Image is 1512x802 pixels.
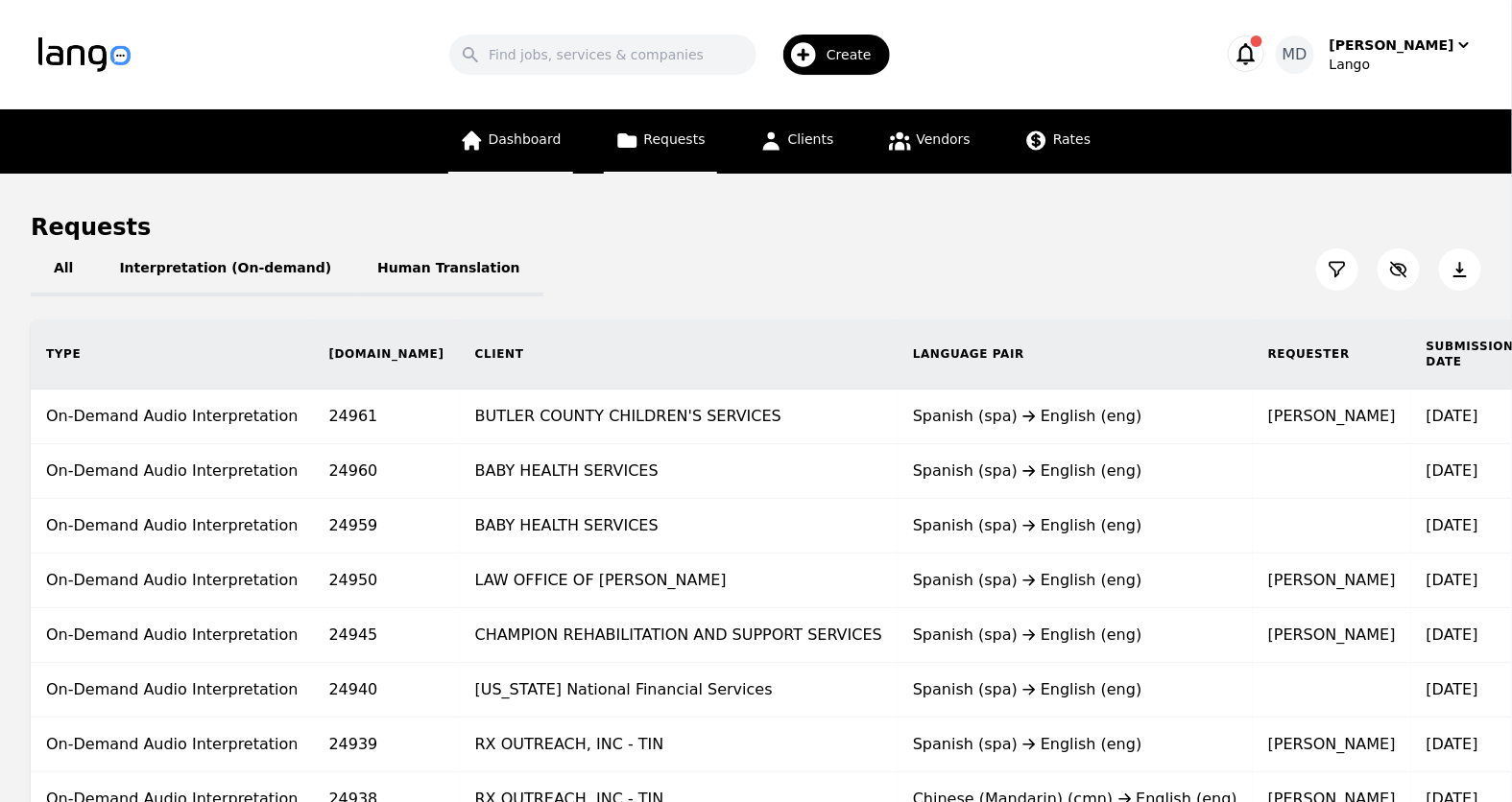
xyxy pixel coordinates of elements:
[314,444,460,499] td: 24960
[460,663,898,718] td: [US_STATE] National Financial Services
[913,460,1237,483] div: Spanish (spa) English (eng)
[31,389,314,444] td: On-Demand Audio Interpretation
[314,389,460,444] td: 24961
[460,608,898,663] td: CHAMPION REHABILITATION AND SUPPORT SERVICES
[917,131,971,147] span: Vendors
[913,678,1237,701] div: Spanish (spa) English (eng)
[314,319,460,389] th: [DOMAIN_NAME]
[460,499,898,554] td: BABY HEALTH SERVICES
[1316,248,1358,291] button: Filter
[913,405,1237,428] div: Spanish (spa) English (eng)
[1378,248,1420,291] button: Customize Column View
[314,608,460,663] td: 24945
[1427,461,1478,480] time: [DATE]
[1330,35,1454,55] div: [PERSON_NAME]
[489,131,562,147] span: Dashboard
[1253,319,1411,389] th: Requester
[31,718,314,772] td: On-Demand Audio Interpretation
[748,109,846,174] a: Clients
[31,212,151,243] h1: Requests
[31,444,314,499] td: On-Demand Audio Interpretation
[1283,43,1308,66] span: MD
[1013,109,1102,174] a: Rates
[448,109,573,174] a: Dashboard
[756,27,901,83] button: Create
[460,319,898,389] th: Client
[913,624,1237,647] div: Spanish (spa) English (eng)
[460,389,898,444] td: BUTLER COUNTY CHILDREN'S SERVICES
[1439,248,1481,291] button: Export Jobs
[1427,735,1478,753] time: [DATE]
[1253,554,1411,608] td: [PERSON_NAME]
[913,569,1237,592] div: Spanish (spa) English (eng)
[827,45,885,64] span: Create
[1427,516,1478,534] time: [DATE]
[1427,625,1478,644] time: [DATE]
[1427,407,1478,425] time: [DATE]
[1427,680,1478,698] time: [DATE]
[31,663,314,718] td: On-Demand Audio Interpretation
[1427,571,1478,589] time: [DATE]
[31,554,314,608] td: On-Demand Audio Interpretation
[31,499,314,554] td: On-Demand Audio Interpretation
[1276,35,1474,74] button: MD[PERSON_NAME]Lango
[449,35,756,75] input: Find jobs, services & companies
[460,718,898,772] td: RX OUTREACH, INC - TIN
[604,109,717,174] a: Requests
[38,37,131,72] img: Logo
[31,243,96,296] button: All
[1253,389,1411,444] td: [PERSON_NAME]
[96,243,354,296] button: Interpretation (On-demand)
[314,554,460,608] td: 24950
[31,319,314,389] th: Type
[314,718,460,772] td: 24939
[460,554,898,608] td: LAW OFFICE OF [PERSON_NAME]
[644,131,706,147] span: Requests
[460,444,898,499] td: BABY HEALTH SERVICES
[1253,718,1411,772] td: [PERSON_NAME]
[1253,608,1411,663] td: [PERSON_NAME]
[913,733,1237,756] div: Spanish (spa) English (eng)
[31,608,314,663] td: On-Demand Audio Interpretation
[876,109,982,174] a: Vendors
[1053,131,1091,147] span: Rates
[354,243,543,296] button: Human Translation
[913,514,1237,537] div: Spanish (spa) English (eng)
[314,499,460,554] td: 24959
[898,319,1253,389] th: Language Pair
[788,131,834,147] span: Clients
[1330,55,1474,74] div: Lango
[314,663,460,718] td: 24940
